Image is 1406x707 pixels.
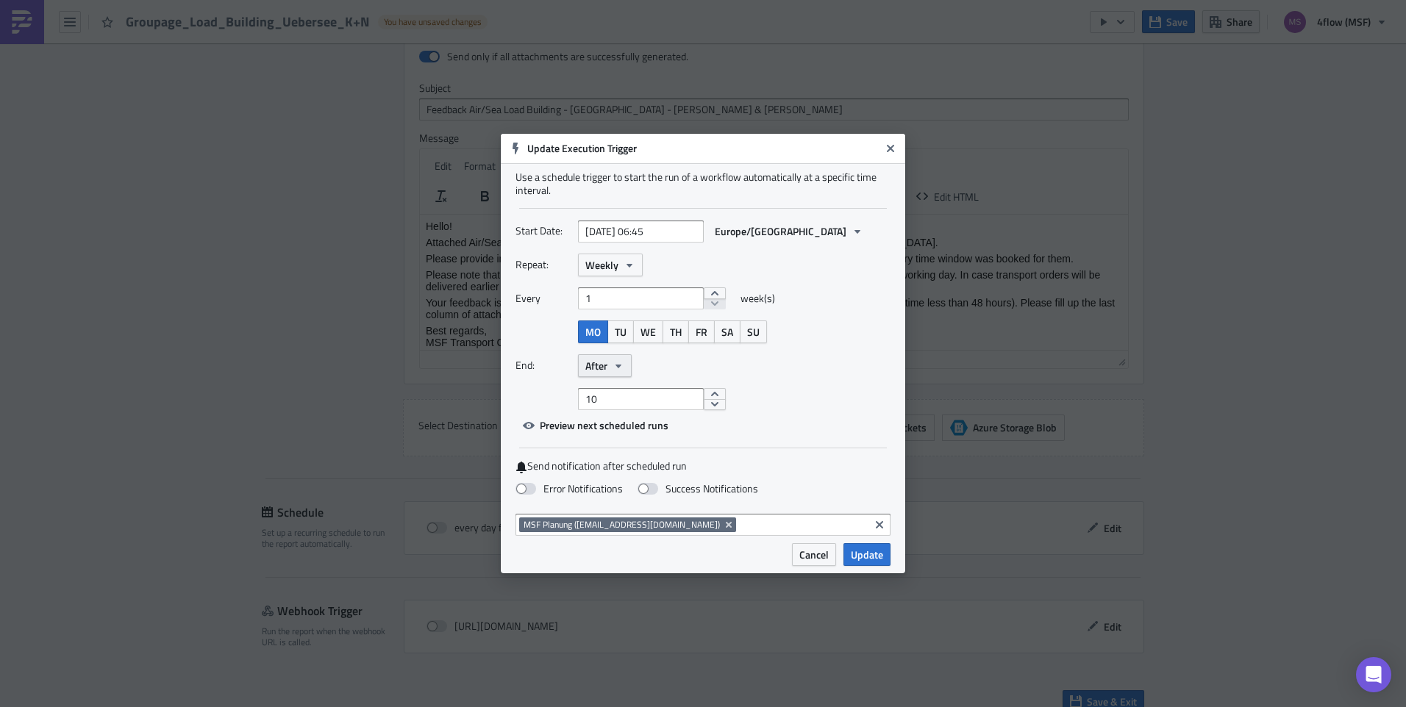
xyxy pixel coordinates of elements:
p: Please provide information about which transport orders will be delivered by which truck and whic... [6,38,702,50]
span: week(s) [741,287,775,309]
p: Your feedback is requested until 14:00 latest 1 working day before delivery (17:00 latest in case... [6,82,702,106]
button: WE [633,320,663,343]
span: TU [615,324,627,340]
span: Weekly [585,257,618,273]
button: Weekly [578,254,643,276]
button: decrement [704,399,726,411]
div: Use a schedule trigger to start the run of a workflow automatically at a specific time interval. [515,171,891,197]
span: FR [696,324,707,340]
span: SA [721,324,733,340]
span: After [585,358,607,373]
button: Update [843,543,891,566]
p: Please note that your information is required for those transports, that will be delivered on the... [6,54,702,78]
button: Preview next scheduled runs [515,414,676,437]
button: increment [704,287,726,299]
button: Cancel [792,543,836,566]
span: Preview next scheduled runs [540,417,668,433]
label: Send notification after scheduled run [515,459,891,473]
span: WE [640,324,656,340]
label: Repeat: [515,254,571,276]
span: Cancel [799,547,829,562]
button: MO [578,320,608,343]
button: decrement [704,298,726,310]
div: Open Intercom Messenger [1356,657,1391,692]
span: Update [851,547,883,562]
label: End: [515,354,571,376]
button: FR [688,320,715,343]
button: TH [663,320,689,343]
button: Close [879,137,902,159]
span: TH [670,324,682,340]
input: YYYY-MM-DD HH:mm [578,220,704,243]
span: MO [585,324,601,340]
button: SA [714,320,741,343]
button: Clear selected items [871,516,888,534]
button: Europe/[GEOGRAPHIC_DATA] [707,220,871,243]
button: After [578,354,632,377]
p: Best regards, MSF Transport Control Tower [6,110,702,134]
span: Europe/[GEOGRAPHIC_DATA] [715,223,846,239]
button: TU [607,320,634,343]
h6: Update Execution Trigger [527,142,880,155]
button: Remove Tag [723,517,736,532]
span: SU [747,324,760,340]
label: Start Date: [515,220,571,242]
label: Success Notifications [638,482,758,495]
span: MSF Planung ([EMAIL_ADDRESS][DOMAIN_NAME]) [524,517,720,531]
p: Hello! [6,6,702,18]
body: Rich Text Area. Press ALT-0 for help. [6,6,702,150]
label: Every [515,287,571,309]
label: Error Notifications [515,482,623,495]
button: increment [704,388,726,400]
p: Attached Air/Sea transport orders have to be delivered within the next 8 working days at [GEOGRAP... [6,22,702,34]
button: SU [740,320,767,343]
